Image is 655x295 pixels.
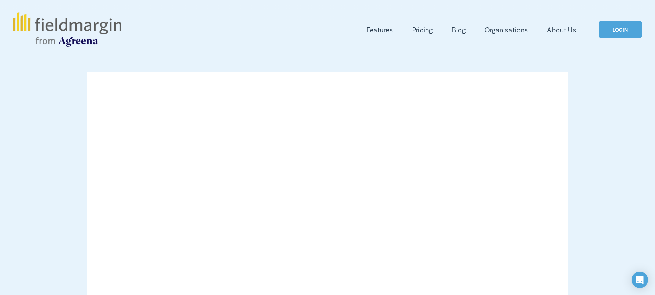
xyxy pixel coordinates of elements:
a: About Us [547,24,576,35]
a: Blog [452,24,466,35]
span: Features [367,25,393,35]
a: LOGIN [599,21,642,38]
a: folder dropdown [367,24,393,35]
img: fieldmargin.com [13,12,121,47]
a: Organisations [485,24,528,35]
a: Pricing [412,24,433,35]
div: Open Intercom Messenger [632,272,648,288]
